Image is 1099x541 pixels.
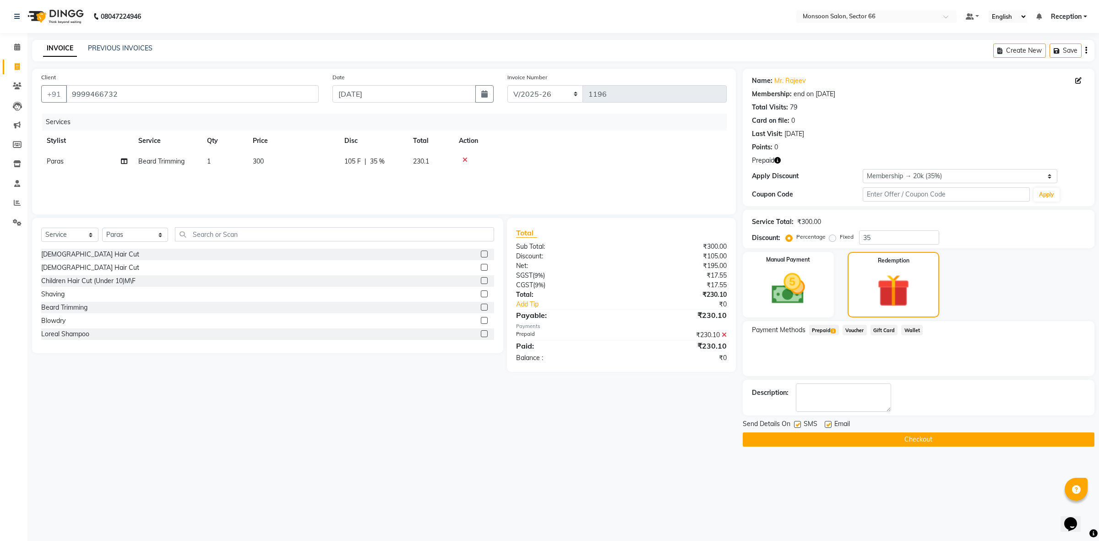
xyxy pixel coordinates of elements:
[993,44,1046,58] button: Create New
[41,303,87,312] div: Beard Trimming
[791,116,795,126] div: 0
[88,44,152,52] a: PREVIOUS INVOICES
[47,157,64,165] span: Paras
[790,103,797,112] div: 79
[1050,44,1082,58] button: Save
[516,322,726,330] div: Payments
[41,85,67,103] button: +91
[101,4,141,29] b: 08047224946
[516,271,533,279] span: SGST
[752,103,788,112] div: Total Visits:
[901,325,923,335] span: Wallet
[41,73,56,82] label: Client
[509,353,621,363] div: Balance :
[507,73,547,82] label: Invoice Number
[41,329,89,339] div: Loreal Shampoo
[784,129,804,139] div: [DATE]
[834,419,850,431] span: Email
[509,340,621,351] div: Paid:
[509,300,640,309] a: Add Tip
[743,432,1094,447] button: Checkout
[621,242,734,251] div: ₹300.00
[509,330,621,340] div: Prepaid
[752,325,805,335] span: Payment Methods
[365,157,366,166] span: |
[453,131,727,151] th: Action
[752,156,774,165] span: Prepaid
[41,131,133,151] th: Stylist
[752,217,794,227] div: Service Total:
[752,388,789,398] div: Description:
[509,271,621,280] div: ( )
[867,270,920,311] img: _gift.svg
[878,257,909,265] label: Redemption
[42,114,734,131] div: Services
[804,419,817,431] span: SMS
[797,217,821,227] div: ₹300.00
[621,353,734,363] div: ₹0
[831,328,836,334] span: 1
[509,310,621,321] div: Payable:
[344,157,361,166] span: 105 F
[509,280,621,290] div: ( )
[534,272,543,279] span: 9%
[516,281,533,289] span: CGST
[752,89,792,99] div: Membership:
[621,280,734,290] div: ₹17.55
[843,325,867,335] span: Voucher
[840,233,854,241] label: Fixed
[774,76,805,86] a: Mr. Rajeev
[339,131,408,151] th: Disc
[621,330,734,340] div: ₹230.10
[509,242,621,251] div: Sub Total:
[253,157,264,165] span: 300
[535,281,544,289] span: 9%
[761,269,816,308] img: _cash.svg
[752,233,780,243] div: Discount:
[23,4,86,29] img: logo
[413,157,429,165] span: 230.1
[752,76,773,86] div: Name:
[796,233,826,241] label: Percentage
[41,276,136,286] div: Children Hair Cut (Under 10)M\F
[870,325,898,335] span: Gift Card
[766,256,810,264] label: Manual Payment
[41,290,65,299] div: Shaving
[516,228,537,238] span: Total
[41,263,139,273] div: [DEMOGRAPHIC_DATA] Hair Cut
[1061,504,1090,532] iframe: chat widget
[621,290,734,300] div: ₹230.10
[621,340,734,351] div: ₹230.10
[863,187,1029,202] input: Enter Offer / Coupon Code
[752,129,783,139] div: Last Visit:
[1034,188,1060,202] button: Apply
[133,131,201,151] th: Service
[509,251,621,261] div: Discount:
[370,157,385,166] span: 35 %
[408,131,453,151] th: Total
[43,40,77,57] a: INVOICE
[247,131,339,151] th: Price
[509,261,621,271] div: Net:
[752,116,789,126] div: Card on file:
[138,157,185,165] span: Beard Trimming
[1051,12,1082,22] span: Reception
[332,73,345,82] label: Date
[621,261,734,271] div: ₹195.00
[509,290,621,300] div: Total:
[201,131,247,151] th: Qty
[207,157,211,165] span: 1
[752,190,863,199] div: Coupon Code
[752,171,863,181] div: Apply Discount
[41,250,139,259] div: [DEMOGRAPHIC_DATA] Hair Cut
[774,142,778,152] div: 0
[621,251,734,261] div: ₹105.00
[743,419,790,431] span: Send Details On
[41,316,65,326] div: Blowdry
[794,89,835,99] div: end on [DATE]
[175,227,494,241] input: Search or Scan
[752,142,773,152] div: Points:
[640,300,734,309] div: ₹0
[66,85,319,103] input: Search by Name/Mobile/Email/Code
[621,310,734,321] div: ₹230.10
